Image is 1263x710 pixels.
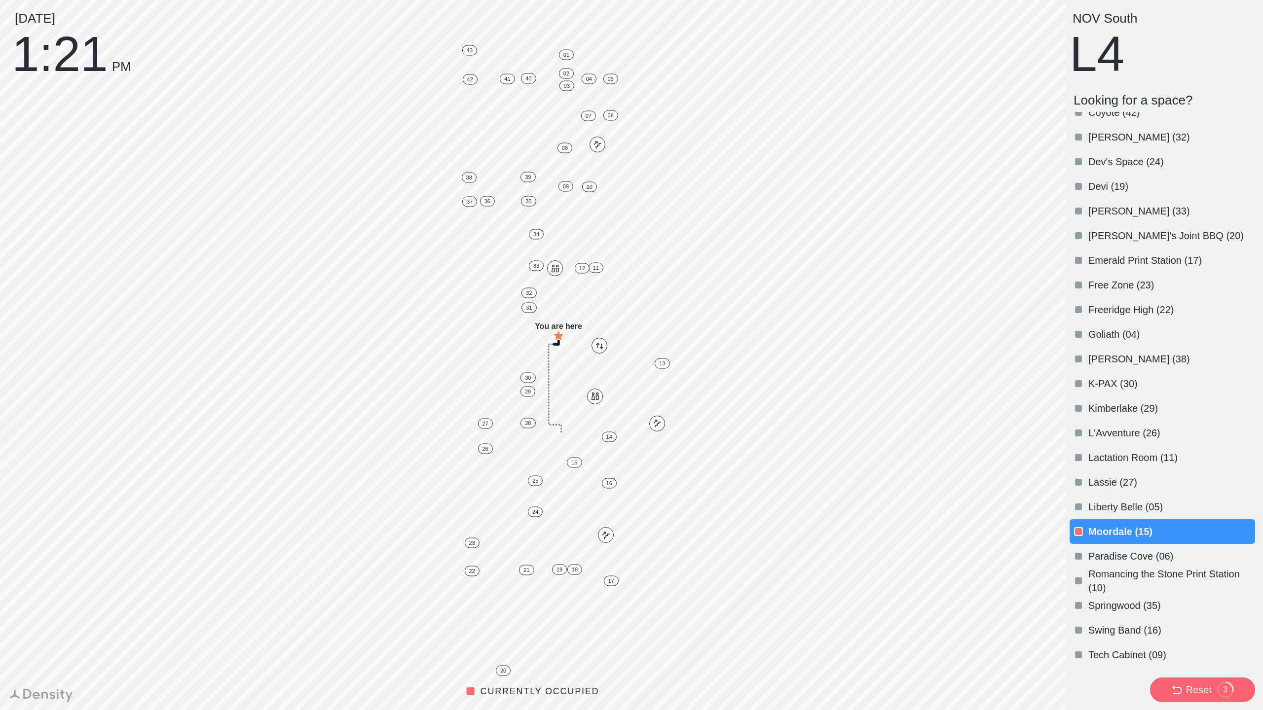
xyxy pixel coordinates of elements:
[1088,475,1253,489] p: Lassie (27)
[1088,567,1253,595] p: Romancing the Stone Print Station (10)
[1088,303,1253,317] p: Freeridge High (22)
[1088,130,1253,144] p: [PERSON_NAME] (32)
[1217,685,1234,695] div: 3
[1088,179,1253,193] p: Devi (19)
[1088,229,1253,243] p: [PERSON_NAME]'s Joint BBQ (20)
[1088,106,1253,119] p: Coyote (42)
[1186,683,1211,697] div: Reset
[1088,204,1253,218] p: [PERSON_NAME] (33)
[1150,677,1255,702] button: Reset3
[1088,377,1253,390] p: K-PAX (30)
[1088,500,1253,514] p: Liberty Belle (05)
[1088,623,1253,637] p: Swing Band (16)
[1088,426,1253,440] p: L'Avventure (26)
[1088,155,1253,169] p: Dev's Space (24)
[1088,451,1253,464] p: Lactation Room (11)
[1088,253,1253,267] p: Emerald Print Station (17)
[1088,525,1253,538] p: Moordale (15)
[1088,352,1253,366] p: [PERSON_NAME] (38)
[1088,278,1253,292] p: Free Zone (23)
[1088,549,1253,563] p: Paradise Cove (06)
[1088,327,1253,341] p: Goliath (04)
[1088,599,1253,612] p: Springwood (35)
[1088,648,1253,662] p: Tech Cabinet (09)
[1088,401,1253,415] p: Kimberlake (29)
[1074,93,1255,108] p: Looking for a space?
